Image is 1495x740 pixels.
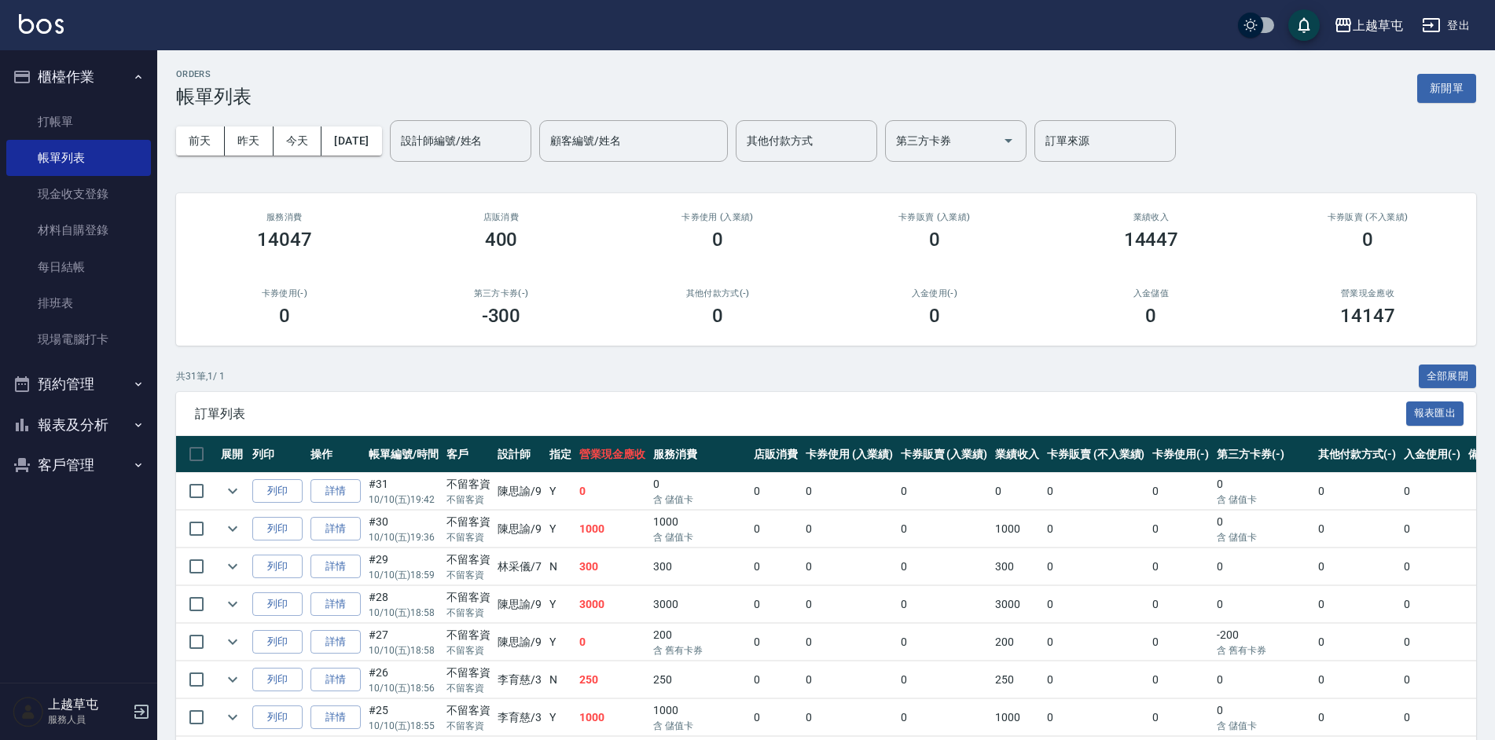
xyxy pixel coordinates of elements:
td: 1000 [649,699,750,736]
th: 列印 [248,436,307,473]
div: 不留客資 [446,476,490,493]
h2: 其他付款方式(-) [628,288,807,299]
button: expand row [221,705,244,729]
td: 0 [1043,511,1148,548]
h3: 0 [929,229,940,251]
td: 0 [750,699,802,736]
th: 帳單編號/時間 [365,436,443,473]
button: 列印 [252,668,303,692]
h3: 0 [1145,305,1156,327]
td: 250 [991,661,1043,698]
a: 每日結帳 [6,249,151,285]
td: 0 [1314,473,1401,510]
p: 含 儲值卡 [653,530,746,544]
td: 200 [649,624,750,661]
td: 李育慈 /3 [494,699,545,736]
p: 不留客資 [446,530,490,544]
button: [DATE] [321,126,381,156]
td: 0 [897,624,992,661]
h3: 0 [279,305,290,327]
td: 250 [649,661,750,698]
p: 含 儲值卡 [1217,530,1310,544]
h3: 0 [1362,229,1373,251]
p: 10/10 (五) 18:58 [369,643,439,658]
th: 入金使用(-) [1400,436,1464,473]
td: 0 [897,661,992,698]
td: 0 [1043,699,1148,736]
a: 現金收支登錄 [6,176,151,212]
p: 含 舊有卡券 [653,643,746,658]
td: N [545,661,575,698]
th: 業績收入 [991,436,1043,473]
a: 材料自購登錄 [6,212,151,248]
th: 指定 [545,436,575,473]
a: 排班表 [6,285,151,321]
a: 詳情 [310,555,361,579]
button: 列印 [252,479,303,504]
td: 250 [575,661,649,698]
th: 卡券販賣 (入業績) [897,436,992,473]
h3: 14047 [257,229,312,251]
a: 詳情 [310,630,361,654]
p: 含 舊有卡券 [1217,643,1310,658]
th: 卡券使用 (入業績) [802,436,897,473]
td: 300 [991,548,1043,585]
td: 0 [1148,473,1213,510]
div: 不留客資 [446,551,490,568]
td: Y [545,586,575,623]
p: 不留客資 [446,568,490,582]
button: 上越草屯 [1328,9,1409,42]
div: 上越草屯 [1353,16,1403,35]
button: 報表及分析 [6,405,151,445]
td: 0 [1213,661,1313,698]
td: 0 [802,473,897,510]
p: 服務人員 [48,713,128,727]
div: 不留客資 [446,665,490,681]
td: 李育慈 /3 [494,661,545,698]
button: 全部展開 [1419,365,1477,389]
td: 陳思諭 /9 [494,624,545,661]
td: #26 [365,661,443,698]
a: 詳情 [310,592,361,617]
a: 帳單列表 [6,140,151,176]
td: 0 [1213,586,1313,623]
h2: 卡券販賣 (不入業績) [1278,212,1457,222]
a: 詳情 [310,517,361,541]
button: 列印 [252,705,303,730]
td: 0 [897,586,992,623]
td: #31 [365,473,443,510]
td: 0 [1314,699,1401,736]
td: 0 [1314,586,1401,623]
button: expand row [221,555,244,578]
td: 0 [802,511,897,548]
td: 0 [750,624,802,661]
p: 含 儲值卡 [653,493,746,507]
td: 0 [1314,661,1401,698]
td: #29 [365,548,443,585]
h2: 入金使用(-) [845,288,1024,299]
button: 新開單 [1417,74,1476,103]
a: 報表匯出 [1406,405,1464,420]
p: 含 儲值卡 [1217,493,1310,507]
td: 0 [802,548,897,585]
td: 0 [750,661,802,698]
td: 0 [897,473,992,510]
p: 不留客資 [446,681,490,695]
td: 0 [750,586,802,623]
p: 10/10 (五) 18:56 [369,681,439,695]
td: 0 [802,699,897,736]
td: 0 [1148,586,1213,623]
td: 0 [1043,548,1148,585]
button: 昨天 [225,126,274,156]
th: 客戶 [443,436,494,473]
p: 不留客資 [446,493,490,507]
td: -200 [1213,624,1313,661]
td: 0 [1148,624,1213,661]
h3: 14147 [1340,305,1395,327]
td: 0 [802,586,897,623]
button: 登出 [1416,11,1476,40]
td: 1000 [575,511,649,548]
a: 詳情 [310,668,361,692]
td: 0 [1400,548,1464,585]
td: 林采儀 /7 [494,548,545,585]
